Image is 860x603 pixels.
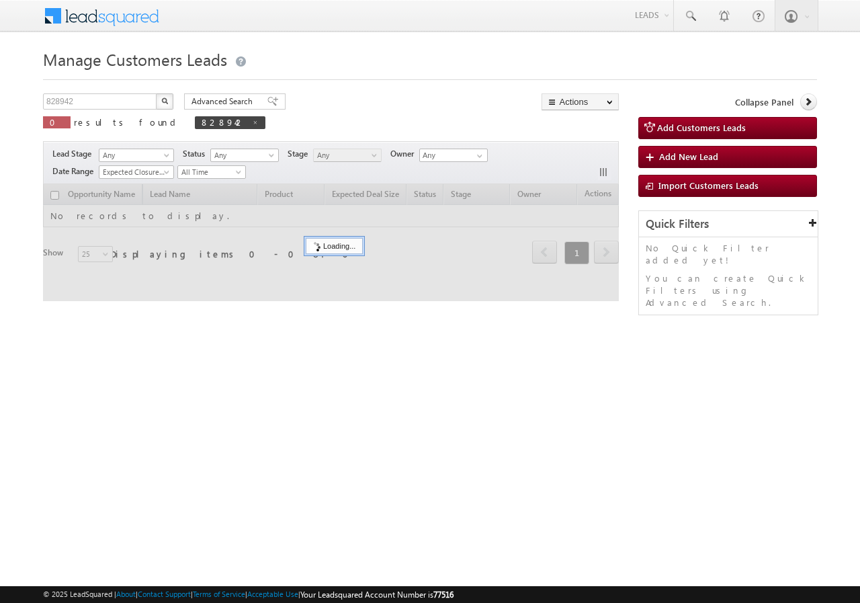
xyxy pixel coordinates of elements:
[138,590,191,598] a: Contact Support
[646,272,811,309] p: You can create Quick Filters using Advanced Search.
[470,149,486,163] a: Show All Items
[300,590,454,600] span: Your Leadsquared Account Number is
[178,166,242,178] span: All Time
[191,95,257,108] span: Advanced Search
[288,148,313,160] span: Stage
[50,116,64,128] span: 0
[313,149,382,162] a: Any
[52,148,97,160] span: Lead Stage
[183,148,210,160] span: Status
[433,590,454,600] span: 77516
[247,590,298,598] a: Acceptable Use
[99,166,169,178] span: Expected Closure Date
[306,238,363,254] div: Loading...
[161,97,168,104] img: Search
[657,122,746,133] span: Add Customers Leads
[52,165,99,177] span: Date Range
[390,148,419,160] span: Owner
[43,48,227,70] span: Manage Customers Leads
[99,149,169,161] span: Any
[210,149,279,162] a: Any
[659,151,718,162] span: Add New Lead
[211,149,275,161] span: Any
[542,93,619,110] button: Actions
[177,165,246,179] a: All Time
[74,116,181,128] span: results found
[202,116,245,128] span: 828942
[735,96,793,108] span: Collapse Panel
[314,149,378,161] span: Any
[43,588,454,601] span: © 2025 LeadSquared | | | | |
[193,590,245,598] a: Terms of Service
[116,590,136,598] a: About
[658,179,759,191] span: Import Customers Leads
[646,242,811,266] p: No Quick Filter added yet!
[419,149,488,162] input: Type to Search
[99,165,174,179] a: Expected Closure Date
[639,211,818,237] div: Quick Filters
[99,149,174,162] a: Any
